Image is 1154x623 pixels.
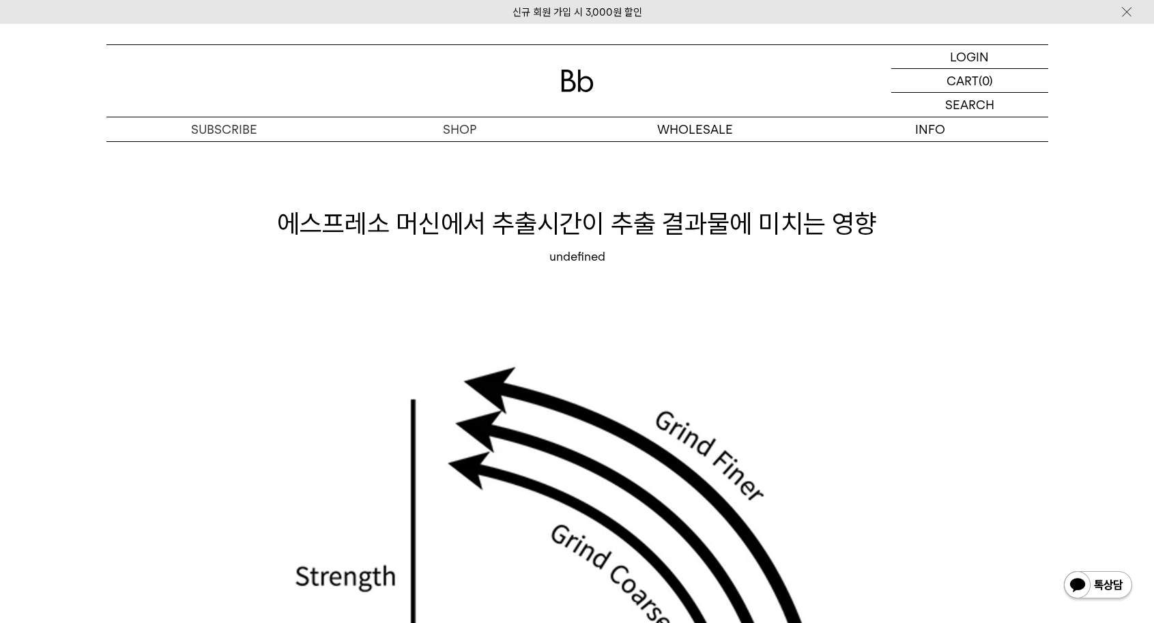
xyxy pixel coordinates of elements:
p: LOGIN [950,45,989,68]
img: 로고 [561,70,594,92]
a: CART (0) [891,69,1048,93]
p: WHOLESALE [577,117,813,141]
p: SEARCH [945,93,994,117]
img: 카카오톡 채널 1:1 채팅 버튼 [1063,570,1134,603]
div: undefined [106,248,1048,265]
p: (0) [979,69,993,92]
a: 신규 회원 가입 시 3,000원 할인 [513,6,642,18]
a: LOGIN [891,45,1048,69]
h1: 에스프레소 머신에서 추출시간이 추출 결과물에 미치는 영향 [106,205,1048,242]
p: INFO [813,117,1048,141]
a: SUBSCRIBE [106,117,342,141]
a: SHOP [342,117,577,141]
p: CART [947,69,979,92]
